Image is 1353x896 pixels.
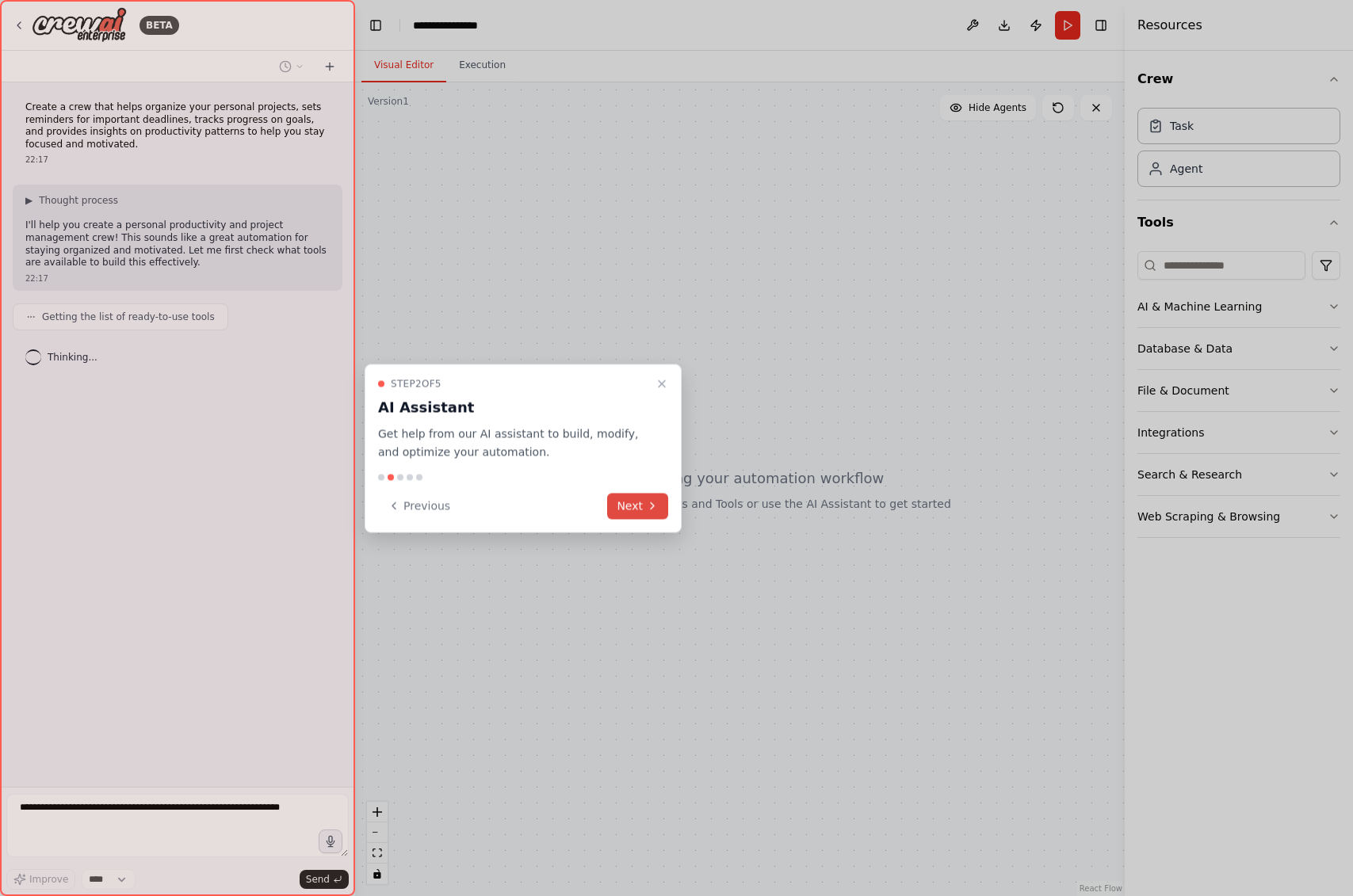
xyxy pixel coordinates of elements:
[391,378,441,391] span: Step 2 of 5
[652,375,671,394] button: Close walkthrough
[365,14,387,36] button: Hide left sidebar
[378,493,460,519] button: Previous
[378,425,649,462] p: Get help from our AI assistant to build, modify, and optimize your automation.
[607,493,668,519] button: Next
[378,397,649,419] h3: AI Assistant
